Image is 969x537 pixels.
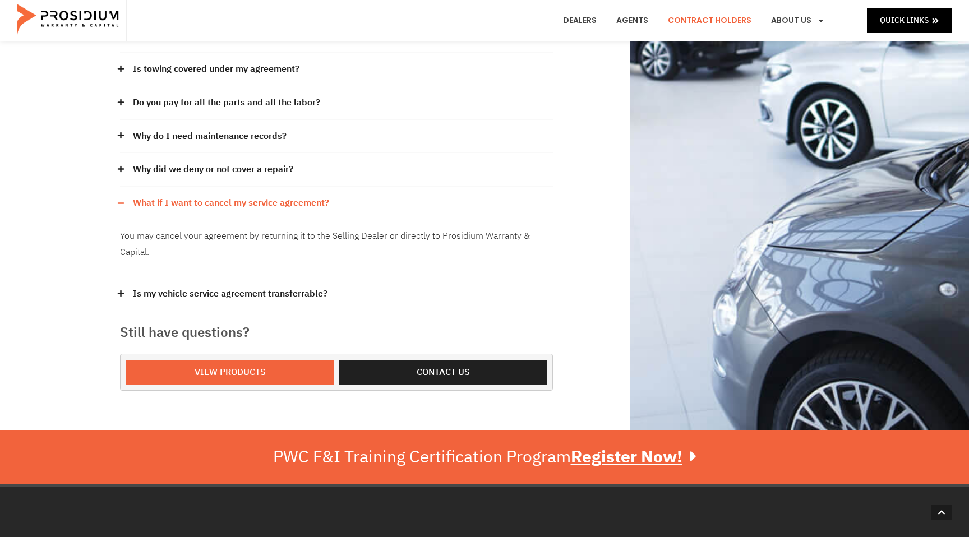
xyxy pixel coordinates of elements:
div: Why did we deny or not cover a repair? [120,153,553,187]
span: Quick Links [880,13,929,27]
a: Do you pay for all the parts and all the labor? [133,95,320,111]
div: Why do I need maintenance records? [120,120,553,154]
a: Why did we deny or not cover a repair? [133,161,293,178]
div: What if I want to cancel my service agreement? [120,187,553,220]
u: Register Now! [571,444,682,469]
h3: Still have questions? [120,322,553,342]
a: Contact us [339,360,547,385]
a: Quick Links [867,8,952,33]
div: Do you pay for all the parts and all the labor? [120,86,553,120]
a: What if I want to cancel my service agreement? [133,195,329,211]
p: You may cancel your agreement by returning it to the Selling Dealer or directly to Prosidium Warr... [120,228,553,261]
div: Is my vehicle service agreement transferrable? [120,277,553,311]
span: View Products [195,364,266,381]
a: View Products [126,360,334,385]
div: Is towing covered under my agreement? [120,53,553,86]
span: Contact us [417,364,470,381]
div: PWC F&I Training Certification Program [273,447,696,467]
a: Is towing covered under my agreement? [133,61,299,77]
div: What if I want to cancel my service agreement? [120,220,553,277]
a: Why do I need maintenance records? [133,128,287,145]
a: Is my vehicle service agreement transferrable? [133,286,327,302]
